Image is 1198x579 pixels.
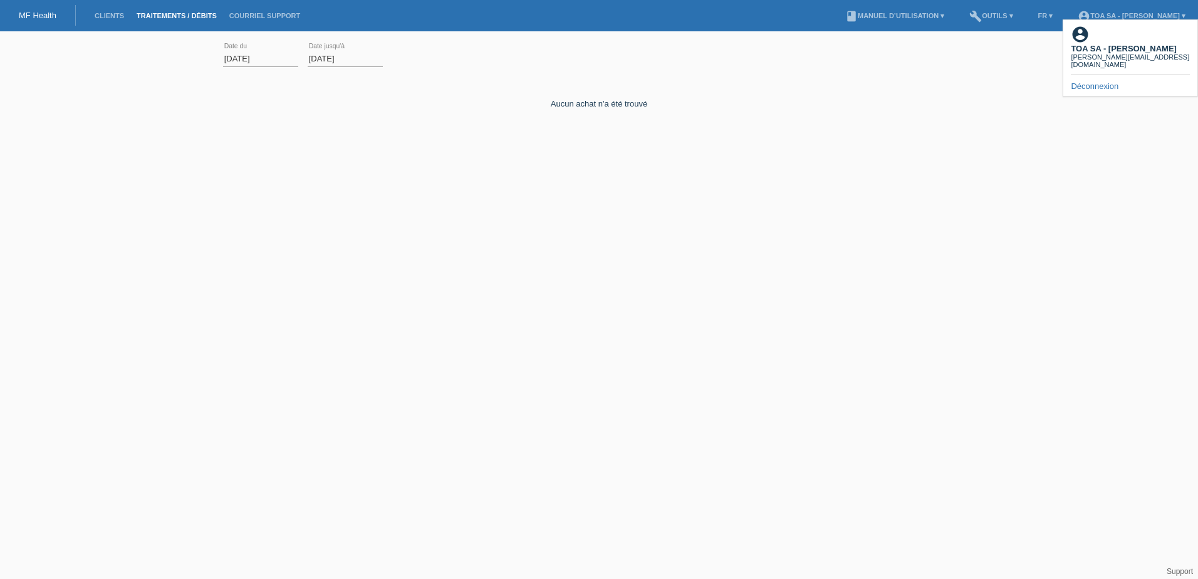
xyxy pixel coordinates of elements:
b: TOA SA - [PERSON_NAME] [1071,44,1177,53]
a: MF Health [19,11,56,20]
a: Courriel Support [223,12,306,19]
a: Clients [88,12,130,19]
a: buildOutils ▾ [963,12,1019,19]
a: account_circleTOA SA - [PERSON_NAME] ▾ [1071,12,1192,19]
a: Déconnexion [1071,81,1118,91]
i: account_circle [1071,25,1090,44]
i: book [845,10,858,23]
a: FR ▾ [1032,12,1060,19]
a: bookManuel d’utilisation ▾ [839,12,951,19]
div: [PERSON_NAME][EMAIL_ADDRESS][DOMAIN_NAME] [1071,53,1190,68]
div: Aucun achat n'a été trouvé [223,80,975,108]
i: account_circle [1078,10,1090,23]
a: Support [1167,567,1193,576]
i: build [969,10,982,23]
a: Traitements / débits [130,12,223,19]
